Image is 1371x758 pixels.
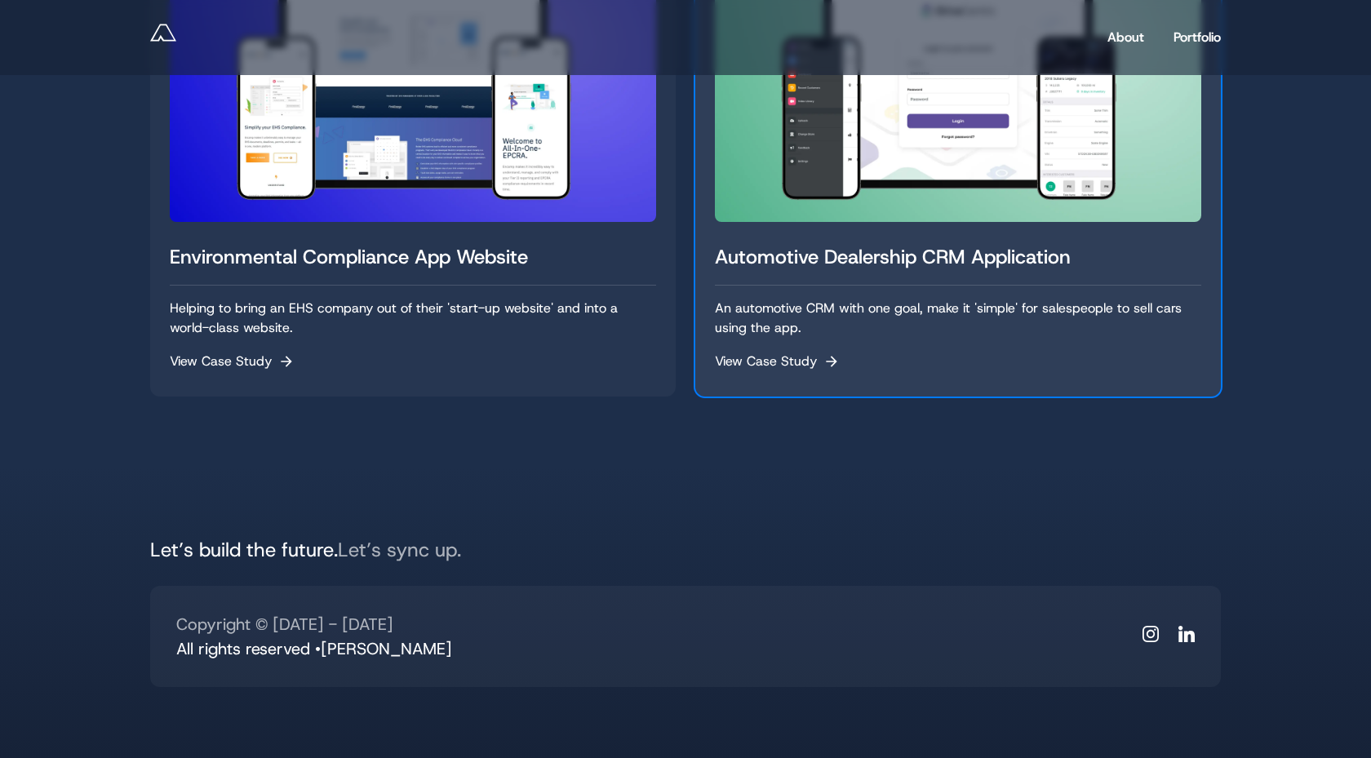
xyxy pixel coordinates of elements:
[715,242,1201,286] div: Automotive Dealership CRM Application
[1107,22,1144,53] a: About
[170,299,656,338] div: Helping to bring an EHS company out of their 'start-up website' and into a world-class website.
[176,636,452,661] div: All rights reserved •
[1142,626,1159,647] a: {title} on Instagram
[150,20,176,55] a: Andy Reff - Lead Product Designer
[1178,626,1195,647] a: {title} on LinkedIN
[1142,626,1159,642] svg: Instagram
[321,636,452,661] a: Andy Reff
[715,346,840,377] span: View Case Study
[1178,626,1195,642] svg: LinkedIN
[150,540,1221,560] h6: Let’s build the future.
[338,537,461,563] span: Let’s sync up.
[715,299,1201,338] div: An automotive CRM with one goal, make it 'simple' for salespeople to sell cars using the app.
[1174,22,1221,53] a: Portfolio
[170,346,295,377] span: View Case Study
[176,612,452,636] div: Copyright © [DATE] - [DATE]
[170,242,656,286] div: Environmental Compliance App Website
